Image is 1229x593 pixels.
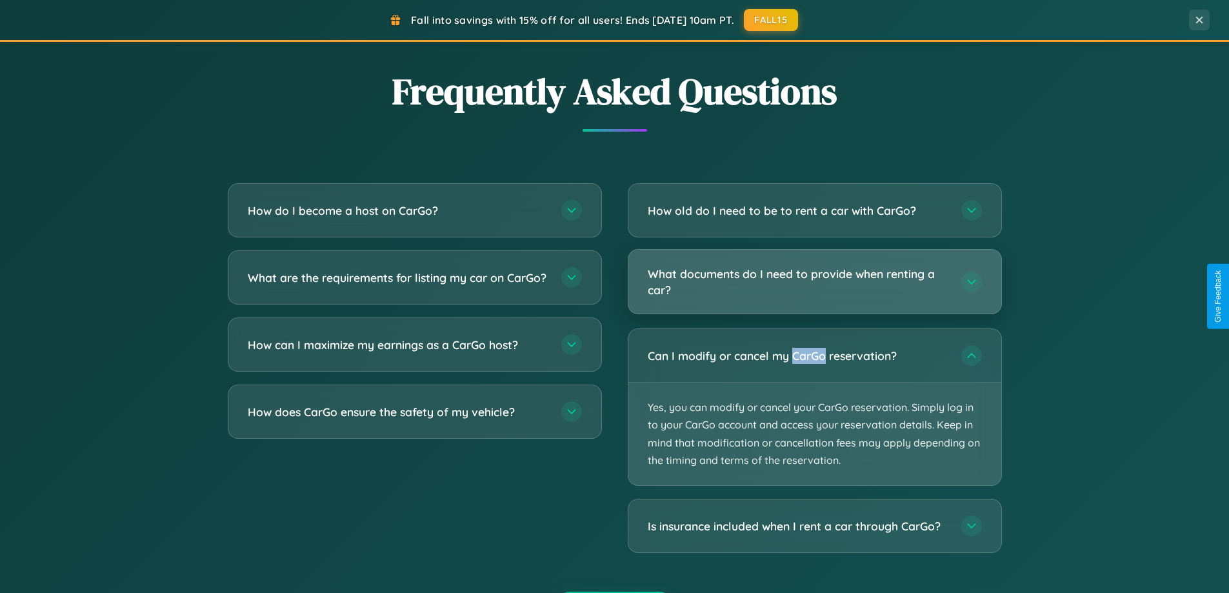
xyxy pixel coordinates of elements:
span: Fall into savings with 15% off for all users! Ends [DATE] 10am PT. [411,14,734,26]
h3: Is insurance included when I rent a car through CarGo? [648,518,948,534]
h2: Frequently Asked Questions [228,66,1002,116]
h3: How does CarGo ensure the safety of my vehicle? [248,404,548,420]
h3: How old do I need to be to rent a car with CarGo? [648,203,948,219]
h3: Can I modify or cancel my CarGo reservation? [648,348,948,364]
div: Give Feedback [1214,270,1223,323]
p: Yes, you can modify or cancel your CarGo reservation. Simply log in to your CarGo account and acc... [628,383,1001,485]
h3: What are the requirements for listing my car on CarGo? [248,270,548,286]
h3: What documents do I need to provide when renting a car? [648,266,948,297]
h3: How can I maximize my earnings as a CarGo host? [248,337,548,353]
h3: How do I become a host on CarGo? [248,203,548,219]
button: FALL15 [744,9,798,31]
